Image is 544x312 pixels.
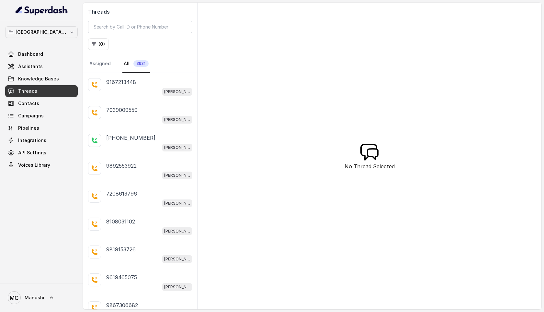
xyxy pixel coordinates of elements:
[106,273,137,281] p: 9619465075
[88,38,109,50] button: (0)
[164,228,190,234] p: [PERSON_NAME] Mumbai Conviction HR Outbound Assistant
[5,48,78,60] a: Dashboard
[106,246,136,253] p: 9819153726
[5,85,78,97] a: Threads
[88,21,192,33] input: Search by Call ID or Phone Number
[18,137,46,144] span: Integrations
[18,51,43,57] span: Dashboard
[10,294,19,301] text: MC
[25,294,44,301] span: Manushi
[18,76,59,82] span: Knowledge Bases
[106,301,138,309] p: 9867306682
[5,110,78,122] a: Campaigns
[88,55,112,73] a: Assigned
[345,162,395,170] p: No Thread Selected
[164,116,190,123] p: [PERSON_NAME] Mumbai Conviction HR Outbound Assistant
[122,55,150,73] a: All3931
[5,26,78,38] button: [GEOGRAPHIC_DATA] - [GEOGRAPHIC_DATA] - [GEOGRAPHIC_DATA]
[5,98,78,109] a: Contacts
[5,135,78,146] a: Integrations
[18,162,50,168] span: Voices Library
[5,289,78,307] a: Manushi
[106,162,137,170] p: 9892553922
[5,122,78,134] a: Pipelines
[16,5,68,16] img: light.svg
[106,190,137,198] p: 7208613796
[164,89,190,95] p: [PERSON_NAME] Mumbai Conviction HR Outbound Assistant
[164,200,190,207] p: [PERSON_NAME] Mumbai Conviction HR Outbound Assistant
[133,60,149,67] span: 3931
[18,88,37,94] span: Threads
[16,28,67,36] p: [GEOGRAPHIC_DATA] - [GEOGRAPHIC_DATA] - [GEOGRAPHIC_DATA]
[88,55,192,73] nav: Tabs
[106,106,138,114] p: 7039009559
[18,113,44,119] span: Campaigns
[18,150,46,156] span: API Settings
[18,125,39,131] span: Pipelines
[164,284,190,290] p: [PERSON_NAME] Mumbai Conviction HR Outbound Assistant
[164,144,190,151] p: [PERSON_NAME] Mumbai Conviction HR Outbound Assistant
[88,8,192,16] h2: Threads
[5,147,78,159] a: API Settings
[5,73,78,85] a: Knowledge Bases
[18,63,43,70] span: Assistants
[106,218,135,225] p: 8108031102
[164,256,190,262] p: [PERSON_NAME] Mumbai Conviction HR Outbound Assistant
[5,159,78,171] a: Voices Library
[5,61,78,72] a: Assistants
[164,172,190,179] p: [PERSON_NAME] Mumbai Conviction HR Outbound Assistant
[106,78,136,86] p: 9167213448
[18,100,39,107] span: Contacts
[106,134,155,142] p: [PHONE_NUMBER]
